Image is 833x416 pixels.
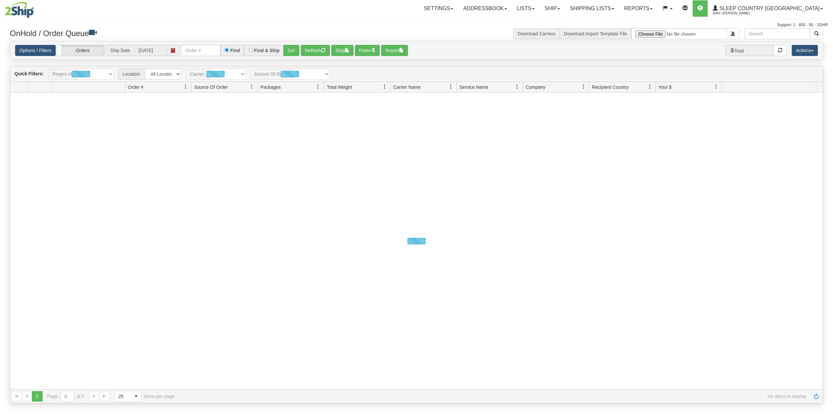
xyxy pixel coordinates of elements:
span: Company [526,84,545,90]
span: 2044 / [PERSON_NAME] [713,10,762,17]
a: Carrier Name filter column settings [445,81,457,92]
a: Company filter column settings [578,81,589,92]
span: Page sizes drop down [114,391,142,402]
span: Total [725,45,748,56]
span: Total Weight [327,84,352,90]
a: Shipping lists [565,0,619,17]
span: Recipient Country [592,84,628,90]
span: Your $ [659,84,672,90]
a: Reports [619,0,658,17]
span: Sleep Country [GEOGRAPHIC_DATA] [718,6,820,11]
a: Packages filter column settings [313,81,324,92]
button: Rates [355,45,380,56]
button: Report [381,45,408,56]
span: Order # [128,84,143,90]
a: Download Import Template File [564,31,627,36]
input: Search [744,28,810,39]
span: items per page [114,391,174,402]
label: Quick Filters: [14,70,44,77]
span: Page of 0 [47,391,84,402]
button: Ship [331,45,354,56]
span: select [131,391,141,402]
button: Actions [792,45,818,56]
span: Packages [260,84,280,90]
span: Ship Date [106,45,134,56]
input: Import [631,28,727,39]
a: Ship [539,0,565,17]
a: Order # filter column settings [180,81,191,92]
button: Search [810,28,823,39]
a: Service Name filter column settings [512,81,523,92]
a: Options / Filters [15,45,56,56]
a: Download Carriers [518,31,556,36]
a: Settings [419,0,458,17]
div: Support: 1 - 855 - 55 - 2SHIP [5,22,828,28]
a: Source Of Order filter column settings [246,81,257,92]
a: Addressbook [458,0,512,17]
span: Service Name [459,84,488,90]
div: grid toolbar [10,66,823,82]
span: No items to display [184,394,806,399]
a: Sleep Country [GEOGRAPHIC_DATA] 2044 / [PERSON_NAME] [708,0,828,17]
label: Find [230,48,240,53]
a: Total Weight filter column settings [379,81,390,92]
span: Source Of Order [194,84,228,90]
span: Carrier Name [393,84,421,90]
button: Refresh [301,45,330,56]
h3: OnHold / Order Queue [10,28,412,38]
a: Your $ filter column settings [711,81,722,92]
iframe: chat widget [818,175,832,241]
img: logo2044.jpg [5,2,34,18]
a: Refresh [811,391,822,402]
a: Recipient Country filter column settings [644,81,656,92]
button: Go! [283,45,299,56]
input: Order # [181,45,220,56]
span: Location: [118,68,145,80]
span: Page 0 [32,391,42,402]
a: Lists [512,0,539,17]
label: Find & Ship [254,48,280,53]
label: Orders [57,45,104,56]
span: 25 [118,393,127,400]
